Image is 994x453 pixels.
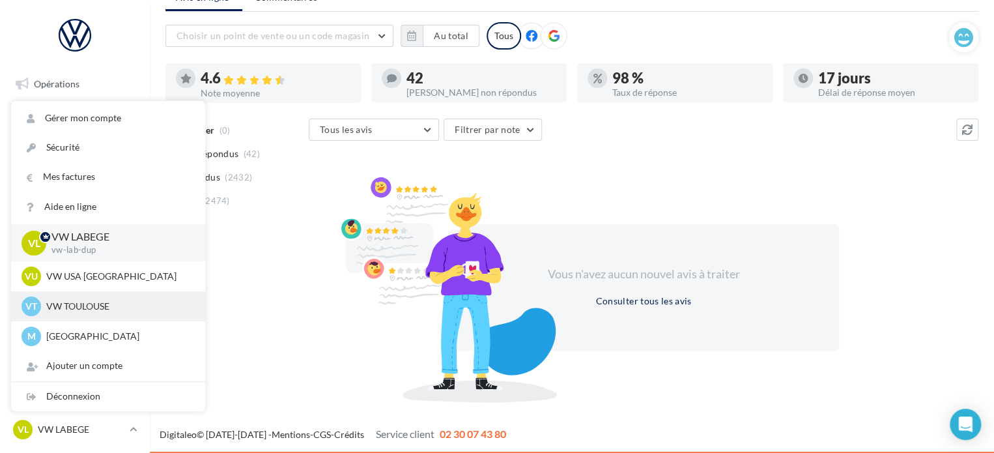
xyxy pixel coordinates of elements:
a: VL VW LABEGE [10,417,139,442]
span: Tous les avis [320,124,373,135]
p: [GEOGRAPHIC_DATA] [46,330,190,343]
a: Opérations [8,70,142,98]
a: Boîte de réception [8,103,142,131]
span: VL [28,235,40,250]
div: Open Intercom Messenger [950,409,981,440]
button: Au total [401,25,479,47]
span: Service client [376,428,434,440]
div: 4.6 [201,71,350,86]
div: Ajouter un compte [11,351,205,381]
a: Campagnes DataOnDemand [8,342,142,380]
span: VU [25,270,38,283]
p: VW USA [GEOGRAPHIC_DATA] [46,270,190,283]
div: Vous n'avez aucun nouvel avis à traiter [532,266,756,283]
a: Digitaleo [160,429,197,440]
p: VW TOULOUSE [46,300,190,313]
span: Opérations [34,78,79,89]
button: Consulter tous les avis [590,293,696,309]
div: 17 jours [818,71,968,85]
a: Gérer mon compte [11,104,205,133]
a: PLV et print personnalisable [8,299,142,337]
p: VW LABEGE [51,229,184,244]
a: Campagnes [8,169,142,196]
a: Visibilité en ligne [8,136,142,164]
a: Aide en ligne [11,192,205,222]
a: Mes factures [11,162,205,192]
button: Tous les avis [309,119,439,141]
div: Délai de réponse moyen [818,88,968,97]
div: 42 [406,71,556,85]
span: (2474) [203,196,230,206]
a: Mentions [272,429,310,440]
span: VT [25,300,37,313]
span: Non répondus [178,147,238,160]
span: Choisir un point de vente ou un code magasin [177,30,369,41]
button: Filtrer par note [444,119,542,141]
a: CGS [313,429,331,440]
div: 98 % [612,71,762,85]
button: Au total [423,25,479,47]
div: Déconnexion [11,382,205,411]
a: Médiathèque [8,233,142,261]
span: © [DATE]-[DATE] - - - [160,429,506,440]
span: (2432) [225,172,252,183]
a: Crédits [334,429,364,440]
p: vw-lab-dup [51,244,184,256]
button: Choisir un point de vente ou un code magasin [165,25,393,47]
a: Sécurité [11,133,205,162]
p: VW LABEGE [38,423,124,436]
span: M [27,330,36,343]
a: Contacts [8,201,142,229]
div: Tous [487,22,521,50]
span: (42) [244,149,260,159]
span: 02 30 07 43 80 [440,428,506,440]
div: [PERSON_NAME] non répondus [406,88,556,97]
div: Taux de réponse [612,88,762,97]
span: VL [18,423,29,436]
a: Calendrier [8,266,142,293]
div: Note moyenne [201,89,350,98]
